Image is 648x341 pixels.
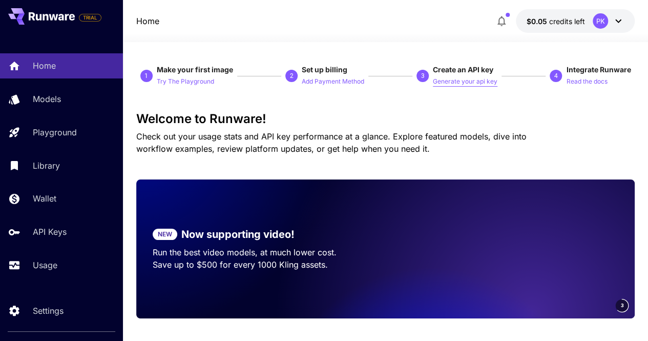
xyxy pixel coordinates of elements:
span: Integrate Runware [566,65,631,74]
p: 3 [421,71,425,81]
span: Set up billing [302,65,347,74]
nav: breadcrumb [136,15,159,27]
p: Home [33,59,56,72]
p: 2 [289,71,293,81]
span: Add your payment card to enable full platform functionality. [79,11,101,24]
span: Make your first image [157,65,233,74]
span: Check out your usage stats and API key performance at a glance. Explore featured models, dive int... [136,131,527,154]
p: Read the docs [566,77,607,87]
span: 3 [620,302,623,309]
p: Save up to $500 for every 1000 Kling assets. [153,258,369,271]
span: $0.05 [526,17,549,26]
p: Add Payment Method [302,77,364,87]
button: Add Payment Method [302,75,364,87]
div: $0.05 [526,16,584,27]
button: Generate your api key [433,75,497,87]
button: Read the docs [566,75,607,87]
span: TRIAL [79,14,101,22]
p: 1 [144,71,148,81]
p: Try The Playground [157,77,214,87]
p: Usage [33,259,57,271]
a: Home [136,15,159,27]
p: Models [33,93,61,105]
p: Settings [33,305,64,317]
p: Wallet [33,192,56,205]
p: Run the best video models, at much lower cost. [153,246,369,258]
p: Now supporting video! [181,227,295,242]
span: credits left [549,17,584,26]
p: Library [33,159,60,172]
button: Try The Playground [157,75,214,87]
button: $0.05PK [516,9,635,33]
p: NEW [158,230,172,239]
h3: Welcome to Runware! [136,112,635,126]
p: Playground [33,126,77,138]
div: PK [593,13,608,29]
span: Create an API key [433,65,493,74]
p: Generate your api key [433,77,497,87]
p: API Keys [33,226,67,238]
p: 4 [554,71,558,81]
